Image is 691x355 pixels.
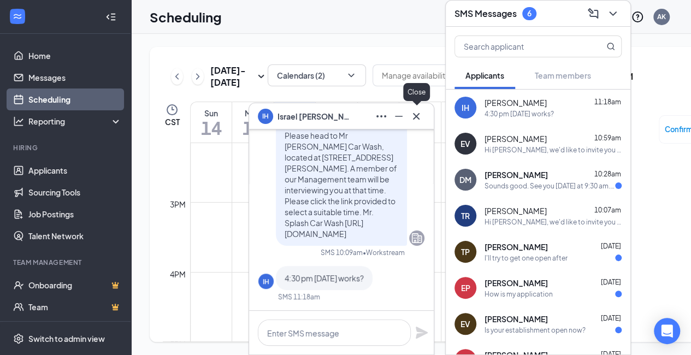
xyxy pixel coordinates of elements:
[346,70,357,81] svg: ChevronDown
[28,318,122,340] a: DocumentsCrown
[604,5,622,22] button: ChevronDown
[150,8,222,26] h1: Scheduling
[399,102,441,143] a: September 19, 2025
[382,69,459,81] input: Manage availability
[285,98,398,239] span: Hi [PERSON_NAME], we'd like to invite you to a meeting with Mr. Splash Car Wash for Shift Lead Pl...
[165,116,180,127] span: CST
[441,102,482,143] a: September 20, 2025
[485,145,622,155] div: Hi [PERSON_NAME], we'd like to invite you back for a 2nd round interview! Are you available to st...
[485,109,554,119] div: 4:30 pm [DATE] works?
[631,10,644,23] svg: QuestionInfo
[12,11,23,22] svg: WorkstreamLogo
[527,9,531,18] div: 6
[407,108,425,125] button: Cross
[601,314,621,322] span: [DATE]
[28,116,122,127] div: Reporting
[28,274,122,296] a: OnboardingCrown
[13,258,120,267] div: Team Management
[606,42,615,51] svg: MagnifyingGlass
[28,159,122,181] a: Applicants
[13,333,24,344] svg: Settings
[654,318,680,344] div: Open Intercom Messenger
[535,70,591,80] span: Team members
[316,102,357,143] a: September 17, 2025
[168,198,188,210] div: 3pm
[263,277,269,286] div: IH
[168,338,188,350] div: 5pm
[461,210,470,221] div: TR
[657,12,666,21] div: AK
[392,110,405,123] svg: Minimize
[441,108,482,119] div: Sat
[454,8,517,20] h3: SMS Messages
[594,170,621,178] span: 10:28am
[587,7,600,20] svg: ComposeMessage
[485,253,568,263] div: I'll try to get one open after
[462,102,469,113] div: IH
[363,248,405,257] span: • Workstream
[191,108,232,119] div: Sun
[455,36,584,57] input: Search applicant
[191,119,232,137] h1: 14
[210,64,255,88] h3: [DATE] - [DATE]
[28,67,122,88] a: Messages
[168,268,188,280] div: 4pm
[192,68,204,85] button: ChevronRight
[441,119,482,137] h1: 20
[485,241,548,252] span: [PERSON_NAME]
[268,64,366,86] button: Calendars (2)ChevronDown
[232,108,274,119] div: Mon
[410,232,423,245] svg: Company
[13,143,120,152] div: Hiring
[485,133,547,144] span: [PERSON_NAME]
[403,83,430,101] div: Close
[28,296,122,318] a: TeamCrown
[232,119,274,137] h1: 15
[13,116,24,127] svg: Analysis
[465,70,504,80] span: Applicants
[594,134,621,142] span: 10:59am
[461,282,470,293] div: EP
[460,138,470,149] div: EV
[485,97,547,108] span: [PERSON_NAME]
[485,289,553,299] div: How is my application
[274,102,316,143] a: September 16, 2025
[460,318,470,329] div: EV
[192,70,203,83] svg: ChevronRight
[321,248,363,257] div: SMS 10:09am
[373,108,390,125] button: Ellipses
[461,246,470,257] div: TP
[232,102,274,143] a: September 15, 2025
[278,292,320,301] div: SMS 11:18am
[485,217,622,227] div: Hi [PERSON_NAME], we'd like to invite you to a meeting with Mr. Splash Car Wash for Shift Lead Pl...
[601,278,621,286] span: [DATE]
[485,326,586,335] div: Is your establishment open now?
[358,102,399,143] a: September 18, 2025
[584,5,602,22] button: ComposeMessage
[375,110,388,123] svg: Ellipses
[410,110,423,123] svg: Cross
[255,70,268,83] svg: SmallChevronDown
[28,225,122,247] a: Talent Network
[28,181,122,203] a: Sourcing Tools
[28,333,105,344] div: Switch to admin view
[172,70,182,83] svg: ChevronLeft
[594,98,621,106] span: 11:18am
[606,7,619,20] svg: ChevronDown
[28,203,122,225] a: Job Postings
[485,181,615,191] div: Sounds good. See you [DATE] at 9:30 am. [PERSON_NAME]
[105,11,116,22] svg: Collapse
[601,242,621,250] span: [DATE]
[285,273,364,283] span: 4:30 pm [DATE] works?
[171,68,183,85] button: ChevronLeft
[485,313,548,324] span: [PERSON_NAME]
[191,102,232,143] a: September 14, 2025
[28,88,122,110] a: Scheduling
[485,205,547,216] span: [PERSON_NAME]
[485,169,548,180] span: [PERSON_NAME]
[166,103,179,116] svg: Clock
[277,110,354,122] span: Israel [PERSON_NAME]
[415,326,428,339] svg: Plane
[485,277,548,288] span: [PERSON_NAME]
